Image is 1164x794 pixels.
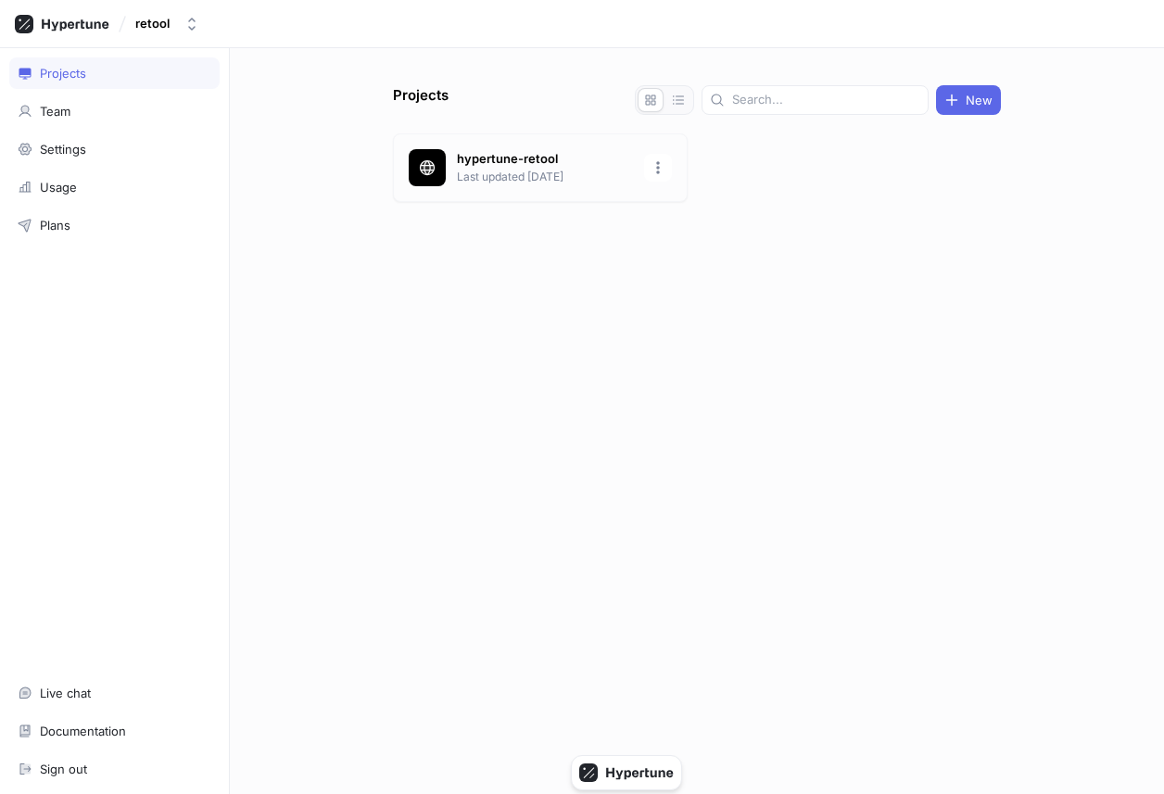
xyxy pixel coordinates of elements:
[40,104,70,119] div: Team
[457,169,633,185] p: Last updated [DATE]
[40,724,126,738] div: Documentation
[40,180,77,195] div: Usage
[9,715,220,747] a: Documentation
[732,91,920,109] input: Search...
[40,686,91,700] div: Live chat
[936,85,1001,115] button: New
[40,142,86,157] div: Settings
[135,16,170,32] div: retool
[40,66,86,81] div: Projects
[9,57,220,89] a: Projects
[9,209,220,241] a: Plans
[457,150,633,169] p: hypertune-retool
[9,95,220,127] a: Team
[9,133,220,165] a: Settings
[128,8,207,39] button: retool
[40,762,87,776] div: Sign out
[966,95,993,106] span: New
[393,85,449,115] p: Projects
[40,218,70,233] div: Plans
[9,171,220,203] a: Usage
